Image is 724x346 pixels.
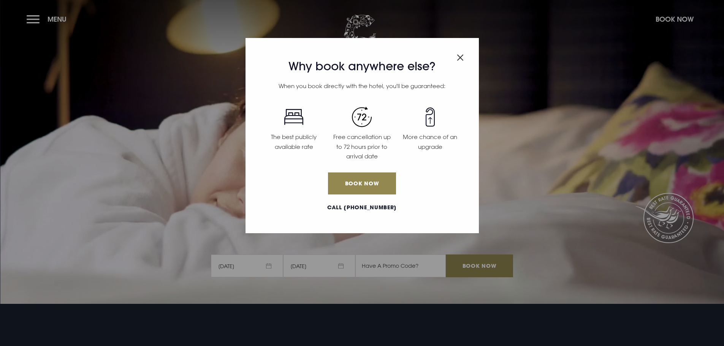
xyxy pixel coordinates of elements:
[265,132,323,152] p: The best publicly available rate
[328,172,396,194] a: Book Now
[260,204,464,212] a: Call [PHONE_NUMBER]
[457,50,464,62] button: Close modal
[401,132,459,152] p: More chance of an upgrade
[260,81,464,91] p: When you book directly with the hotel, you'll be guaranteed:
[260,60,464,73] h3: Why book anywhere else?
[333,132,391,161] p: Free cancellation up to 72 hours prior to arrival date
